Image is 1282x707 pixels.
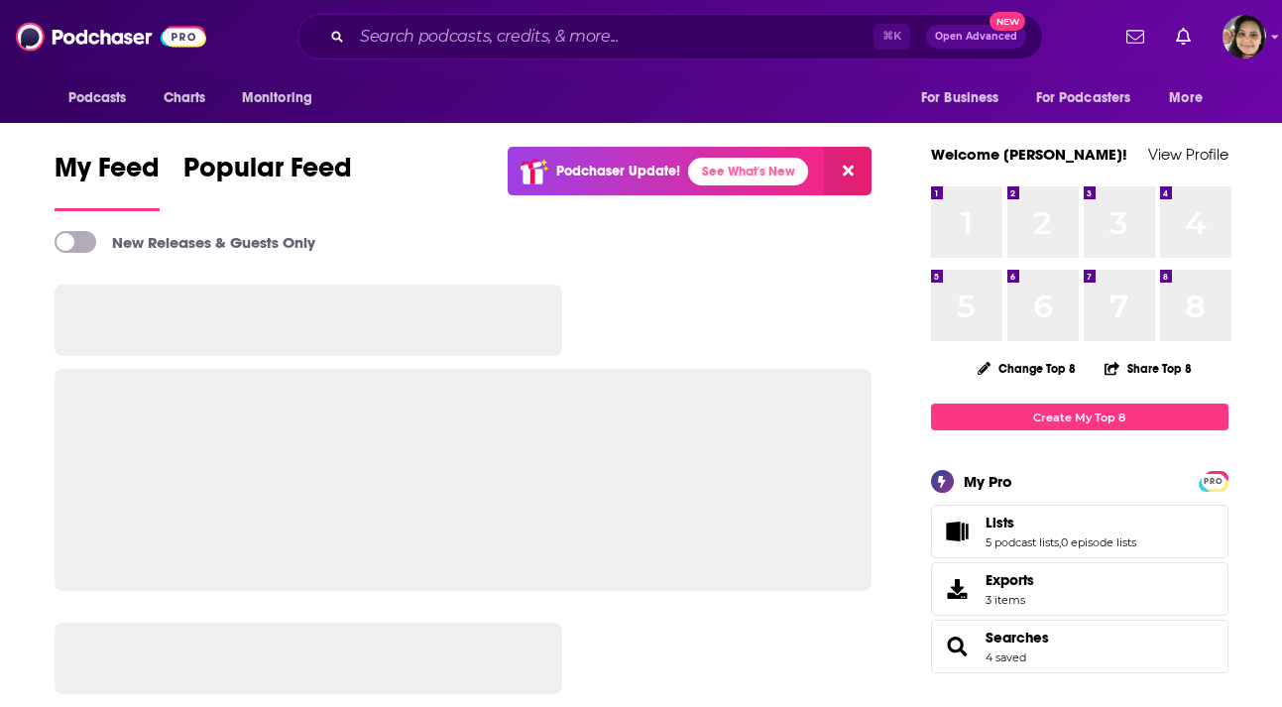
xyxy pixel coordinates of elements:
button: open menu [1023,79,1160,117]
span: Lists [931,505,1228,558]
span: PRO [1202,474,1225,489]
button: Share Top 8 [1104,349,1193,388]
button: open menu [1155,79,1227,117]
span: Lists [986,514,1014,531]
span: For Business [921,84,999,112]
a: Searches [986,629,1049,647]
a: View Profile [1148,145,1228,164]
a: Show notifications dropdown [1118,20,1152,54]
a: Show notifications dropdown [1168,20,1199,54]
span: Podcasts [68,84,127,112]
a: Welcome [PERSON_NAME]! [931,145,1127,164]
a: Charts [151,79,218,117]
span: Exports [938,575,978,603]
button: open menu [228,79,338,117]
div: Search podcasts, credits, & more... [297,14,1043,59]
a: Exports [931,562,1228,616]
span: Searches [931,620,1228,673]
p: Podchaser Update! [556,163,680,179]
a: PRO [1202,473,1225,488]
a: Popular Feed [183,151,352,211]
a: Searches [938,633,978,660]
a: Lists [938,518,978,545]
a: See What's New [688,158,808,185]
button: open menu [907,79,1024,117]
img: Podchaser - Follow, Share and Rate Podcasts [16,18,206,56]
span: Logged in as shelbyjanner [1223,15,1266,59]
a: 0 episode lists [1061,535,1136,549]
span: More [1169,84,1203,112]
span: Charts [164,84,206,112]
span: , [1059,535,1061,549]
span: Monitoring [242,84,312,112]
span: 3 items [986,593,1034,607]
button: Show profile menu [1223,15,1266,59]
a: 4 saved [986,650,1026,664]
button: open menu [55,79,153,117]
input: Search podcasts, credits, & more... [352,21,874,53]
img: User Profile [1223,15,1266,59]
a: New Releases & Guests Only [55,231,315,253]
a: My Feed [55,151,160,211]
span: New [990,12,1025,31]
span: ⌘ K [874,24,910,50]
a: 5 podcast lists [986,535,1059,549]
span: Exports [986,571,1034,589]
a: Lists [986,514,1136,531]
span: Popular Feed [183,151,352,196]
span: My Feed [55,151,160,196]
div: My Pro [964,472,1012,491]
a: Create My Top 8 [931,404,1228,430]
button: Change Top 8 [966,356,1089,381]
span: Open Advanced [935,32,1017,42]
span: For Podcasters [1036,84,1131,112]
button: Open AdvancedNew [926,25,1026,49]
